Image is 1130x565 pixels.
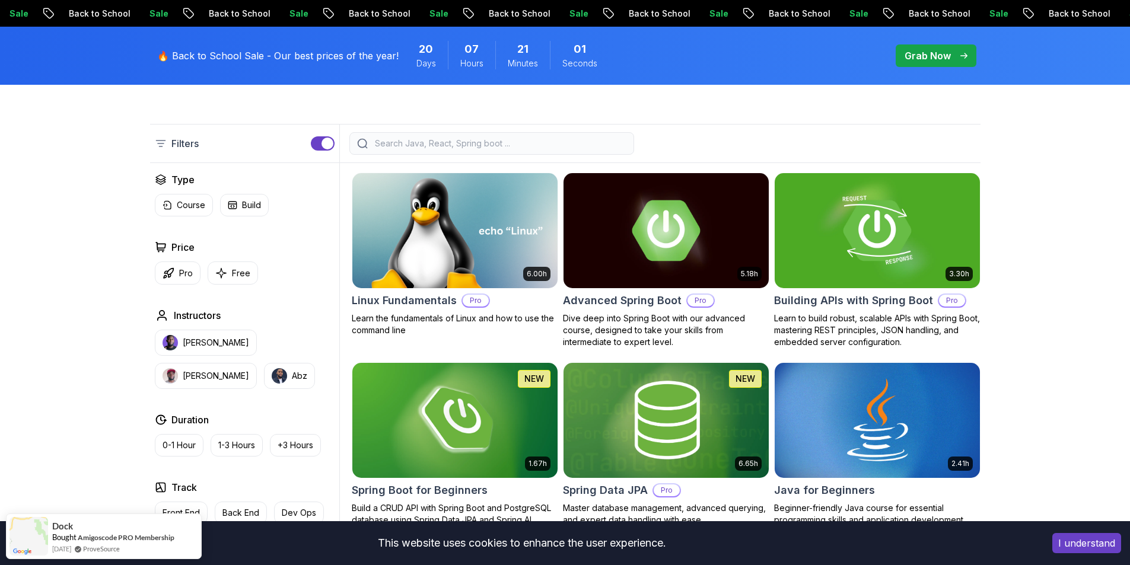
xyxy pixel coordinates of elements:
p: Free [232,267,250,279]
span: Days [416,58,436,69]
p: Build a CRUD API with Spring Boot and PostgreSQL database using Spring Data JPA and Spring AI [352,502,558,526]
h2: Type [171,173,195,187]
p: Sale [839,8,877,20]
h2: Duration [171,413,209,427]
h2: Advanced Spring Boot [563,292,682,309]
p: NEW [524,373,544,385]
p: Beginner-friendly Java course for essential programming skills and application development [774,502,981,526]
button: +3 Hours [270,434,321,457]
img: Advanced Spring Boot card [564,173,769,288]
button: instructor imgAbz [264,363,315,389]
p: Front End [163,507,200,519]
a: Amigoscode PRO Membership [78,533,174,542]
button: Course [155,194,213,216]
img: provesource social proof notification image [9,517,48,556]
img: instructor img [163,368,178,384]
p: Pro [463,295,489,307]
p: 2.41h [951,459,969,468]
p: Learn to build robust, scalable APIs with Spring Boot, mastering REST principles, JSON handling, ... [774,312,981,348]
p: NEW [736,373,755,385]
span: 21 Minutes [517,41,529,58]
h2: Price [171,240,195,254]
img: Java for Beginners card [775,363,980,478]
img: Spring Boot for Beginners card [352,363,558,478]
p: Sale [139,8,177,20]
p: Back to School [338,8,419,20]
p: Learn the fundamentals of Linux and how to use the command line [352,312,558,336]
p: Back End [222,507,259,519]
p: Back to School [58,8,139,20]
p: 6.00h [527,269,547,279]
a: Java for Beginners card2.41hJava for BeginnersBeginner-friendly Java course for essential program... [774,362,981,526]
span: Minutes [508,58,538,69]
h2: Java for Beginners [774,482,875,499]
p: [PERSON_NAME] [183,370,249,382]
p: Sale [699,8,737,20]
img: instructor img [272,368,287,384]
p: 5.18h [741,269,758,279]
button: Dev Ops [274,502,324,524]
p: Dive deep into Spring Boot with our advanced course, designed to take your skills from intermedia... [563,312,769,348]
span: Dock [52,521,73,531]
button: Back End [215,502,267,524]
p: Filters [171,136,199,151]
h2: Track [171,480,197,494]
button: Front End [155,502,208,524]
a: Spring Data JPA card6.65hNEWSpring Data JPAProMaster database management, advanced querying, and ... [563,362,769,526]
p: 1-3 Hours [218,439,255,451]
img: Building APIs with Spring Boot card [775,173,980,288]
a: ProveSource [83,544,120,554]
p: 1.67h [529,459,547,468]
a: Building APIs with Spring Boot card3.30hBuilding APIs with Spring BootProLearn to build robust, s... [774,173,981,348]
p: Back to School [1038,8,1119,20]
p: Pro [687,295,714,307]
p: Pro [179,267,193,279]
h2: Building APIs with Spring Boot [774,292,933,309]
p: Master database management, advanced querying, and expert data handling with ease [563,502,769,526]
span: 7 Hours [464,41,479,58]
p: Sale [979,8,1017,20]
p: Back to School [478,8,559,20]
p: Sale [419,8,457,20]
p: Sale [559,8,597,20]
p: Sale [279,8,317,20]
p: Back to School [758,8,839,20]
p: 🔥 Back to School Sale - Our best prices of the year! [157,49,399,63]
a: Advanced Spring Boot card5.18hAdvanced Spring BootProDive deep into Spring Boot with our advanced... [563,173,769,348]
input: Search Java, React, Spring boot ... [373,138,626,149]
p: Dev Ops [282,507,316,519]
p: +3 Hours [278,439,313,451]
p: Build [242,199,261,211]
p: Course [177,199,205,211]
p: Back to School [198,8,279,20]
p: Abz [292,370,307,382]
p: Back to School [618,8,699,20]
span: Bought [52,532,77,542]
span: 20 Days [419,41,433,58]
h2: Spring Data JPA [563,482,648,499]
button: instructor img[PERSON_NAME] [155,363,257,389]
div: This website uses cookies to enhance the user experience. [9,530,1034,556]
p: 6.65h [739,459,758,468]
h2: Instructors [174,308,221,323]
button: Free [208,261,258,285]
span: Seconds [562,58,597,69]
a: Spring Boot for Beginners card1.67hNEWSpring Boot for BeginnersBuild a CRUD API with Spring Boot ... [352,362,558,526]
a: Linux Fundamentals card6.00hLinux FundamentalsProLearn the fundamentals of Linux and how to use t... [352,173,558,336]
span: [DATE] [52,544,71,554]
button: instructor img[PERSON_NAME] [155,330,257,356]
p: [PERSON_NAME] [183,337,249,349]
p: 3.30h [949,269,969,279]
p: Grab Now [905,49,951,63]
span: 1 Seconds [574,41,586,58]
img: Linux Fundamentals card [352,173,558,288]
button: 1-3 Hours [211,434,263,457]
p: Pro [654,484,680,496]
p: Pro [939,295,965,307]
button: Accept cookies [1052,533,1121,553]
img: Spring Data JPA card [564,363,769,478]
p: 0-1 Hour [163,439,196,451]
span: Hours [460,58,483,69]
button: Pro [155,261,200,285]
p: Back to School [898,8,979,20]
